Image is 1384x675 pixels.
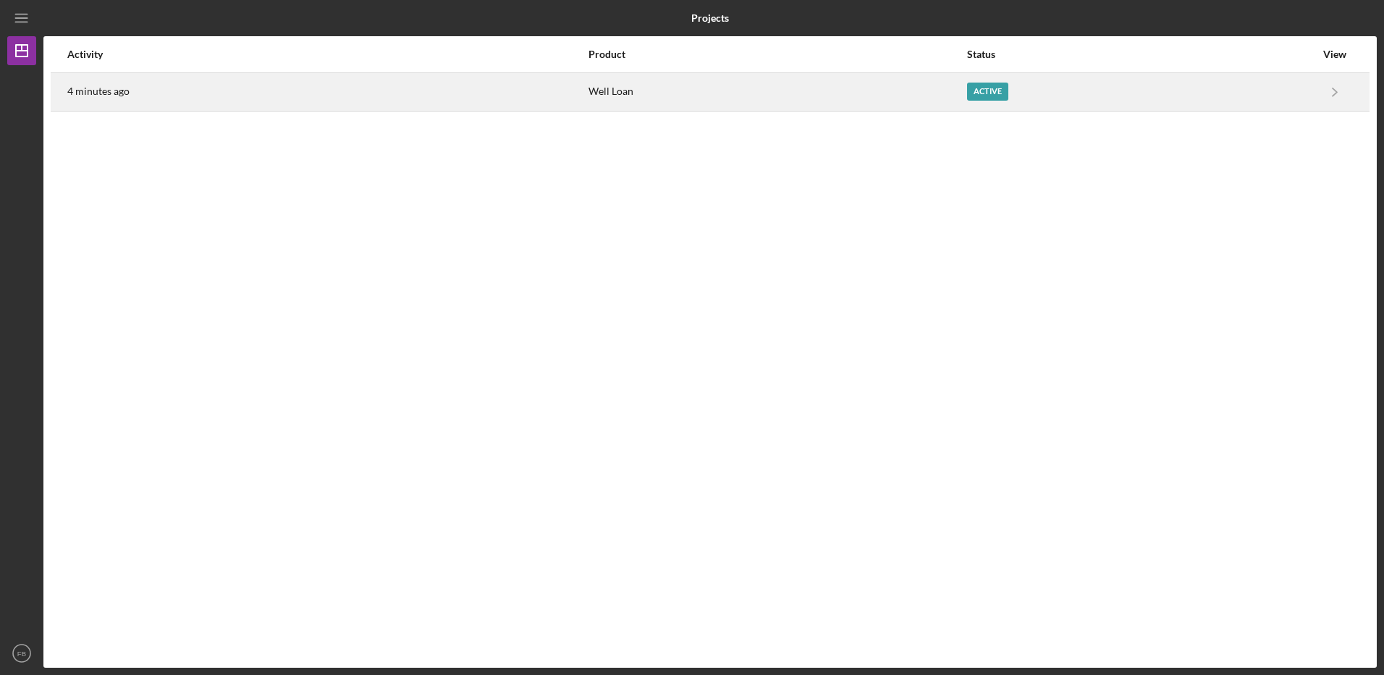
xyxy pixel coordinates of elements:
div: Activity [67,49,587,60]
b: Projects [691,12,729,24]
div: Product [588,49,966,60]
div: Active [967,83,1008,101]
time: 2025-08-13 22:40 [67,85,130,97]
div: View [1317,49,1353,60]
text: FB [17,650,26,658]
button: FB [7,639,36,668]
div: Well Loan [588,74,966,110]
div: Status [967,49,1315,60]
